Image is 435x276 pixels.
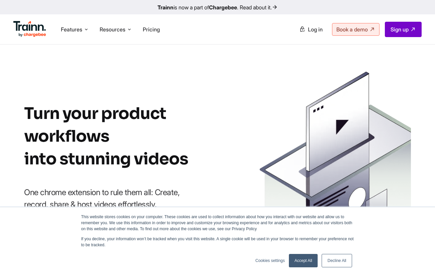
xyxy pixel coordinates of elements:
[81,214,354,232] p: This website stores cookies on your computer. These cookies are used to collect information about...
[402,244,435,276] iframe: Chat Widget
[289,254,318,267] a: Accept All
[295,23,327,35] a: Log in
[209,4,237,11] b: Chargebee
[81,236,354,248] p: If you decline, your information won’t be tracked when you visit this website. A single cookie wi...
[13,21,46,37] img: Trainn Logo
[255,258,285,264] a: Cookies settings
[308,26,323,33] span: Log in
[391,26,409,33] span: Sign up
[24,186,198,211] h3: One chrome extension to rule them all: Create, record, share & host videos effortlessly.
[157,4,174,11] b: Trainn
[322,254,352,267] a: Decline All
[24,102,251,170] h1: Turn your product workflows into stunning videos
[143,26,160,33] a: Pricing
[332,23,379,36] a: Book a demo
[61,26,82,33] span: Features
[100,26,125,33] span: Resources
[336,26,368,33] span: Book a demo
[385,22,422,37] a: Sign up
